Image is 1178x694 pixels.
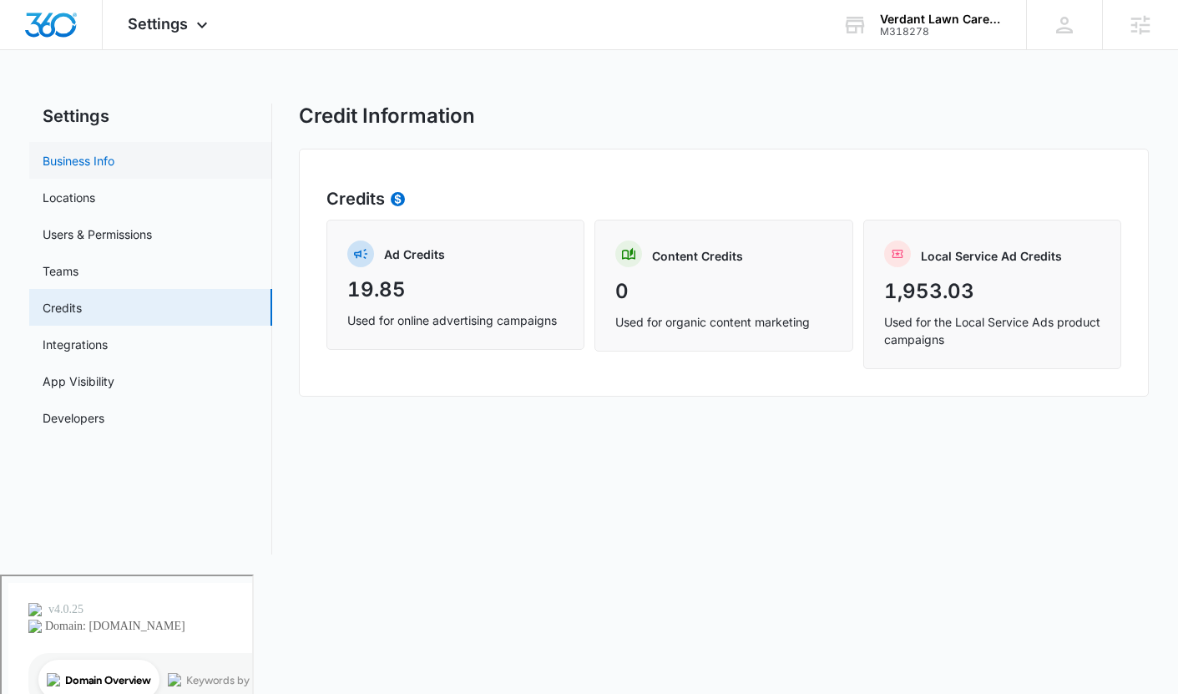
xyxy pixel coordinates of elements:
span: Settings [128,15,188,33]
div: v 4.0.25 [47,27,82,40]
p: Used for organic content marketing [615,313,832,331]
a: Users & Permissions [43,225,152,243]
a: App Visibility [43,372,114,390]
img: tab_keywords_by_traffic_grey.svg [166,97,179,110]
img: website_grey.svg [27,43,40,57]
a: Locations [43,189,95,206]
p: 19.85 [347,275,564,305]
p: Content Credits [652,247,743,265]
div: Keywords by Traffic [185,99,281,109]
div: account name [880,13,1002,26]
div: Domain Overview [63,99,149,109]
a: Teams [43,262,78,280]
p: Used for the Local Service Ads product campaigns [884,313,1100,348]
a: Credits [43,299,82,317]
p: Local Service Ad Credits [921,247,1062,265]
p: 0 [615,276,832,306]
a: Business Info [43,152,114,170]
img: tab_domain_overview_orange.svg [45,97,58,110]
h2: Settings [29,104,272,129]
div: Domain: [DOMAIN_NAME] [43,43,184,57]
p: Used for online advertising campaigns [347,312,564,329]
img: logo_orange.svg [27,27,40,40]
a: Integrations [43,336,108,353]
p: 1,953.03 [884,276,1100,306]
h2: Credits [326,186,1120,211]
div: account id [880,26,1002,38]
p: Ad Credits [384,246,445,263]
h1: Credit Information [299,104,475,129]
a: Developers [43,409,104,427]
